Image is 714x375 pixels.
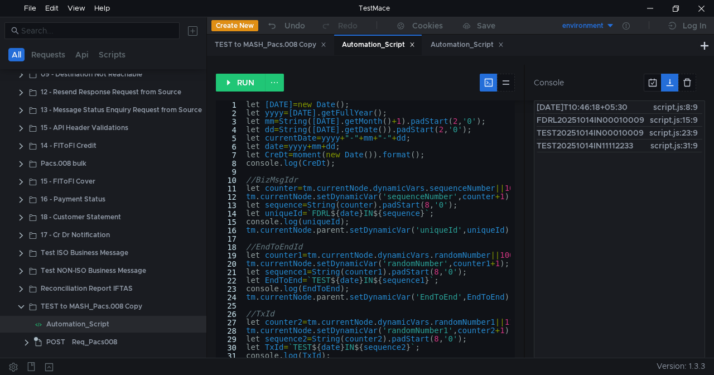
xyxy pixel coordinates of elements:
[216,117,244,126] div: 3
[537,140,633,152] span: TEST20251014IN11112233
[216,176,244,184] div: 10
[216,226,244,234] div: 16
[216,159,244,167] div: 8
[72,334,117,350] div: Req_Pacs008
[216,134,244,142] div: 5
[537,101,628,113] span: [DATE]T10:46:18+05:30
[646,140,702,152] span: script.js:31:9
[657,358,705,374] span: Version: 1.3.3
[216,276,244,285] div: 22
[216,352,244,360] div: 31
[216,335,244,343] div: 29
[477,22,495,30] div: Save
[8,48,25,61] button: All
[216,151,244,159] div: 7
[342,39,415,51] div: Automation_Script
[46,334,65,350] span: POST
[683,19,706,32] div: Log In
[216,251,244,259] div: 19
[215,39,326,51] div: TEST to MASH_Pacs.008 Copy
[216,268,244,276] div: 21
[216,243,244,251] div: 18
[562,21,604,31] div: environment
[216,184,244,193] div: 11
[41,280,133,297] div: Reconciliation Report IFTAS
[216,201,244,209] div: 13
[41,155,86,172] div: Pacs.008 bulk
[216,343,244,352] div: 30
[41,209,121,225] div: 18 - Customer Statement
[534,76,564,89] div: Console
[41,262,146,279] div: Test NON-ISO Business Message
[216,259,244,268] div: 20
[211,20,258,31] button: Create New
[216,326,244,335] div: 28
[537,127,644,139] span: TEST20251014IN00010009
[537,17,615,35] button: environment
[216,142,244,151] div: 6
[645,114,702,126] span: script.js:15:9
[216,126,244,134] div: 4
[95,48,129,61] button: Scripts
[216,285,244,293] div: 23
[41,66,142,83] div: 09 - Destination Not Reachable
[216,209,244,218] div: 14
[41,102,202,118] div: 13 - Message Status Enquiry Request from Source
[216,167,244,176] div: 9
[216,318,244,326] div: 27
[21,25,173,37] input: Search...
[216,109,244,117] div: 2
[216,301,244,310] div: 25
[313,17,365,34] button: Redo
[431,39,504,51] div: Automation_Script
[216,74,266,92] button: RUN
[412,19,443,32] div: Cookies
[41,173,95,190] div: 15 - FIToFI Cover
[216,293,244,301] div: 24
[338,19,358,32] div: Redo
[649,101,702,113] span: script.js:8:9
[72,48,92,61] button: Api
[645,127,702,139] span: script.js:23:9
[41,119,128,136] div: 15 - API Header Validations
[537,114,644,126] span: FDRL20251014IN00010009
[216,100,244,109] div: 1
[216,310,244,318] div: 26
[284,19,305,32] div: Undo
[41,191,105,208] div: 16 - Payment Status
[216,193,244,201] div: 12
[41,298,142,315] div: TEST to MASH_Pacs.008 Copy
[41,84,181,100] div: 12 - Resend Response Request from Source
[41,137,97,154] div: 14 - FIToFI Credit
[41,244,128,261] div: Test ISO Business Message
[46,316,109,333] div: Automation_Script
[216,234,244,243] div: 17
[28,48,69,61] button: Requests
[258,17,313,34] button: Undo
[216,218,244,226] div: 15
[41,227,110,243] div: 17 - Cr Dr Notification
